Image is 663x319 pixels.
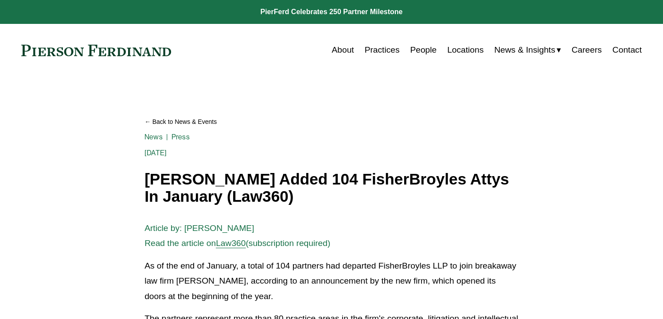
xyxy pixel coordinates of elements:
[216,238,246,248] a: Law360
[447,42,484,58] a: Locations
[494,42,561,58] a: folder dropdown
[332,42,354,58] a: About
[172,133,190,141] a: Press
[365,42,400,58] a: Practices
[144,133,163,141] a: News
[410,42,437,58] a: People
[144,223,254,248] span: Article by: [PERSON_NAME] Read the article on
[144,149,167,157] span: [DATE]
[612,42,642,58] a: Contact
[572,42,602,58] a: Careers
[144,114,519,130] a: Back to News & Events
[246,238,330,248] span: (subscription required)
[144,171,519,205] h1: [PERSON_NAME] Added 104 FisherBroyles Attys In January (Law360)
[144,258,519,304] p: As of the end of January, a total of 104 partners had departed FisherBroyles LLP to join breakawa...
[494,42,555,58] span: News & Insights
